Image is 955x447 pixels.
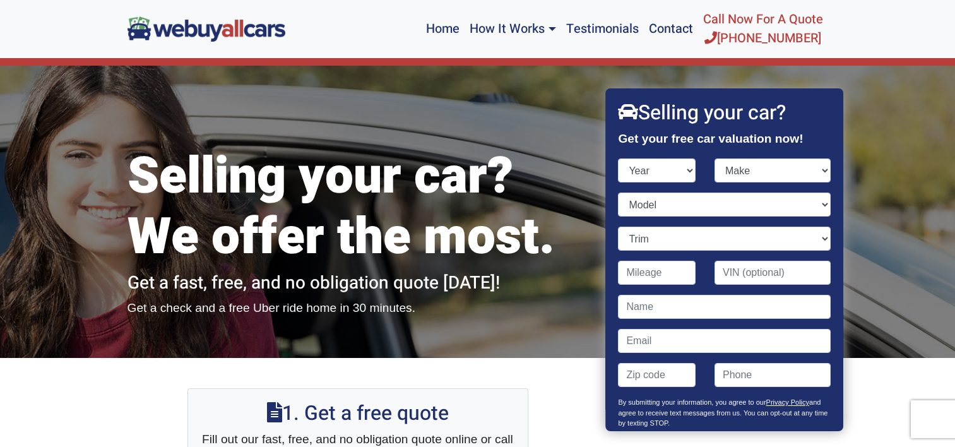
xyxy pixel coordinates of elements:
h2: Selling your car? [619,101,831,125]
input: Email [619,329,831,353]
a: Privacy Policy [766,398,809,406]
input: Name [619,295,831,319]
input: Phone [715,363,831,387]
a: Contact [644,5,698,53]
img: We Buy All Cars in NJ logo [128,16,285,41]
input: Mileage [619,261,696,285]
p: Get a check and a free Uber ride home in 30 minutes. [128,299,588,318]
input: Zip code [619,363,696,387]
h2: Get a fast, free, and no obligation quote [DATE]! [128,273,588,294]
h2: 1. Get a free quote [201,402,515,426]
p: By submitting your information, you agree to our and agree to receive text messages from us. You ... [619,397,831,435]
a: Call Now For A Quote[PHONE_NUMBER] [698,5,828,53]
input: VIN (optional) [715,261,831,285]
a: How It Works [465,5,561,53]
strong: Get your free car valuation now! [619,132,804,145]
a: Testimonials [561,5,644,53]
h1: Selling your car? We offer the most. [128,146,588,268]
a: Home [421,5,465,53]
